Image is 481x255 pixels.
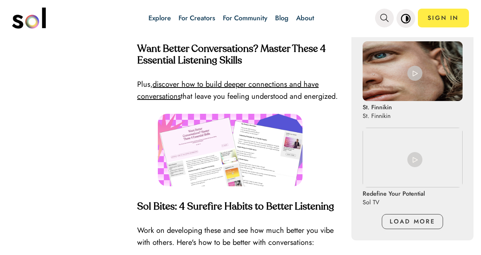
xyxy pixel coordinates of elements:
[148,13,171,23] a: Explore
[275,13,289,23] a: Blog
[181,91,338,102] span: that leave you feeling understood and energized.
[390,217,436,226] span: LOAD MORE
[137,79,153,90] span: Plus,
[4,4,38,22] button: Play Video
[363,112,392,120] p: St. Finnikin
[363,41,463,101] img: St. Finnikin
[137,225,334,247] span: Work on developing these and see how much better you vibe with others. Here's how to be better wi...
[382,214,443,229] button: LOAD MORE
[178,13,215,23] a: For Creators
[363,103,392,112] p: St. Finnikin
[12,8,46,29] img: logo
[158,114,303,186] img: 1709826821405-ColorCodedClients.png
[418,9,469,27] a: SIGN IN
[137,202,334,212] strong: Sol Bites: 4 Surefire Habits to Better Listening
[363,189,425,198] p: Redefine Your Potential
[137,44,326,66] strong: Want Better Conversations? Master These 4 Essential Listening Skills
[363,128,463,187] img: Redefine Your Potential
[12,5,469,31] nav: main navigation
[363,198,425,207] p: Sol TV
[223,13,268,23] a: For Community
[296,13,314,23] a: About
[407,152,422,167] img: play
[407,66,422,81] img: play
[137,79,319,101] a: discover how to build deeper connections and have conversations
